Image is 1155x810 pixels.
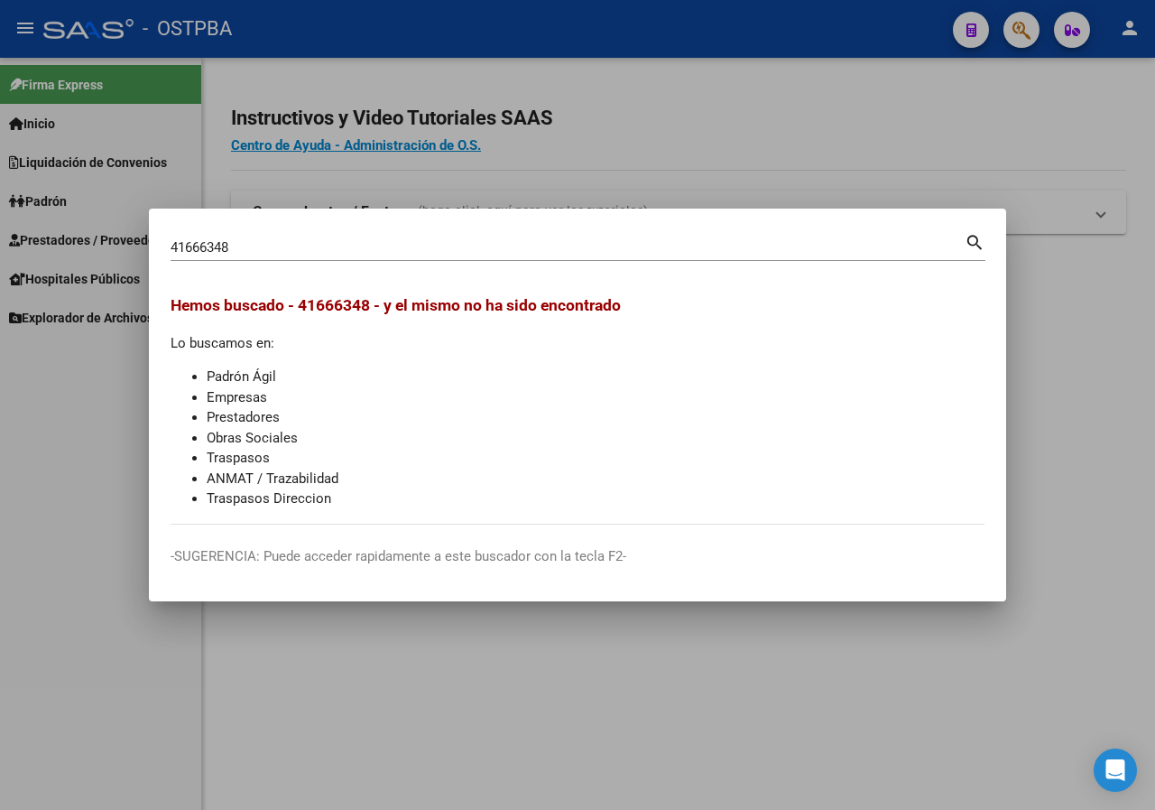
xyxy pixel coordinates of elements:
[1094,749,1137,792] div: Open Intercom Messenger
[207,469,984,489] li: ANMAT / Trazabilidad
[171,293,984,509] div: Lo buscamos en:
[171,546,984,567] p: -SUGERENCIA: Puede acceder rapidamente a este buscador con la tecla F2-
[207,367,984,387] li: Padrón Ágil
[207,387,984,408] li: Empresas
[965,230,985,252] mat-icon: search
[207,489,984,509] li: Traspasos Direccion
[207,428,984,449] li: Obras Sociales
[207,407,984,428] li: Prestadores
[171,296,621,314] span: Hemos buscado - 41666348 - y el mismo no ha sido encontrado
[207,448,984,469] li: Traspasos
